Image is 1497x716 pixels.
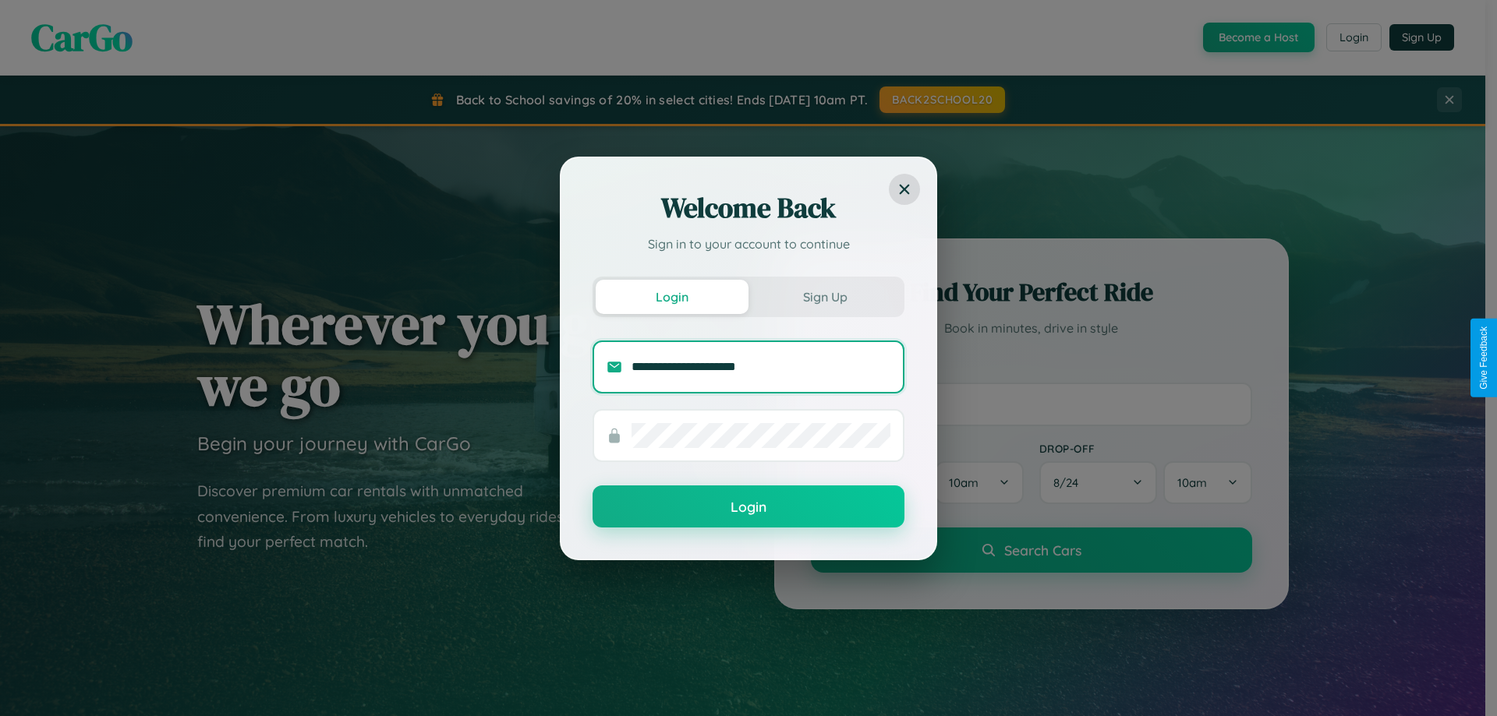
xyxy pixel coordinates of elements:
[1478,326,1489,390] div: Give Feedback
[593,235,904,253] p: Sign in to your account to continue
[748,280,901,314] button: Sign Up
[593,189,904,227] h2: Welcome Back
[596,280,748,314] button: Login
[593,485,904,527] button: Login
